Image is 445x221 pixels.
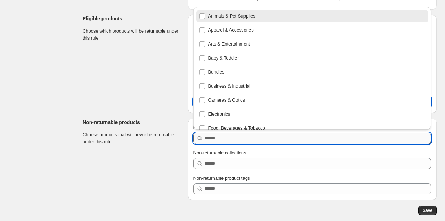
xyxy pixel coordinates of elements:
[193,92,431,106] li: Cameras & Optics
[193,150,246,156] span: Non-returnable collections
[193,22,431,36] li: Apparel & Accessories
[193,175,250,181] span: Non-returnable product tags
[193,78,431,92] li: Business & Industrial
[83,15,182,22] h3: Eligible products
[418,206,437,215] button: Save
[423,208,432,213] span: Save
[83,28,182,42] p: Choose which products will be returnable under this rule
[83,119,182,126] h3: Non-returnable products
[193,106,431,120] li: Electronics
[193,64,431,78] li: Bundles
[193,10,431,22] li: Animals & Pet Supplies
[193,36,431,50] li: Arts & Entertainment
[193,120,431,134] li: Food, Beverages & Tobacco
[193,50,431,64] li: Baby & Toddler
[83,131,182,145] p: Choose products that will never be returnable under this rule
